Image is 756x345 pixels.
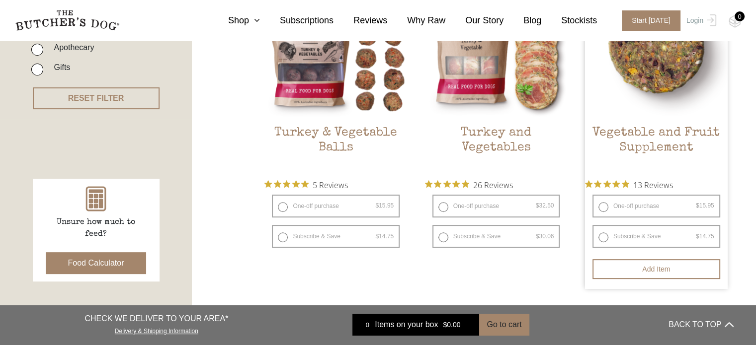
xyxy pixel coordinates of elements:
[260,14,334,27] a: Subscriptions
[585,177,673,192] button: Rated 4.9 out of 5 stars from 13 reviews. Jump to reviews.
[536,202,554,209] bdi: 32.50
[541,14,597,27] a: Stockists
[592,259,720,279] button: Add item
[729,15,741,28] img: TBD_Cart-Empty.png
[375,233,379,240] span: $
[669,313,733,337] button: BACK TO TOP
[375,202,394,209] bdi: 15.95
[272,225,400,248] label: Subscribe & Save
[432,225,560,248] label: Subscribe & Save
[425,126,568,172] h2: Turkey and Vegetables
[696,202,714,209] bdi: 15.95
[387,14,445,27] a: Why Raw
[735,11,745,21] div: 0
[360,320,375,330] div: 0
[115,325,198,335] a: Delivery & Shipping Information
[696,202,699,209] span: $
[375,202,379,209] span: $
[443,321,447,329] span: $
[46,216,146,240] p: Unsure how much to feed?
[264,177,348,192] button: Rated 5 out of 5 stars from 5 reviews. Jump to reviews.
[622,10,680,31] span: Start [DATE]
[313,177,348,192] span: 5 Reviews
[443,321,460,329] bdi: 0.00
[592,225,720,248] label: Subscribe & Save
[479,314,529,336] button: Go to cart
[49,61,70,74] label: Gifts
[585,126,728,172] h2: Vegetable and Fruit Supplement
[445,14,504,27] a: Our Story
[84,313,228,325] p: CHECK WE DELIVER TO YOUR AREA*
[46,252,147,274] button: Food Calculator
[536,233,539,240] span: $
[592,195,720,217] label: One-off purchase
[375,233,394,240] bdi: 14.75
[696,233,699,240] span: $
[425,177,513,192] button: Rated 4.9 out of 5 stars from 26 reviews. Jump to reviews.
[473,177,513,192] span: 26 Reviews
[696,233,714,240] bdi: 14.75
[33,87,160,109] button: RESET FILTER
[536,202,539,209] span: $
[208,14,260,27] a: Shop
[633,177,673,192] span: 13 Reviews
[536,233,554,240] bdi: 30.06
[612,10,684,31] a: Start [DATE]
[264,126,407,172] h2: Turkey & Vegetable Balls
[375,319,438,331] span: Items on your box
[504,14,541,27] a: Blog
[334,14,387,27] a: Reviews
[352,314,479,336] a: 0 Items on your box $0.00
[684,10,716,31] a: Login
[432,195,560,217] label: One-off purchase
[49,41,94,54] label: Apothecary
[272,195,400,217] label: One-off purchase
